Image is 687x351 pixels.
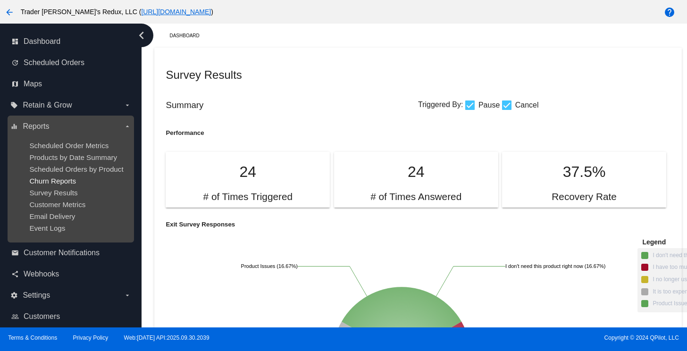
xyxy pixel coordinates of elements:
[345,163,487,181] p: 24
[29,189,77,197] a: Survey Results
[11,38,19,45] i: dashboard
[370,191,461,203] h2: # of Times Answered
[166,129,418,136] h5: Performance
[478,100,500,111] span: Pause
[24,249,100,257] span: Customer Notifications
[21,8,213,16] span: Trader [PERSON_NAME]'s Redux, LLC ( )
[11,245,131,260] a: email Customer Notifications
[203,191,293,203] h2: # of Times Triggered
[552,191,617,203] h2: Recovery Rate
[141,8,211,16] a: [URL][DOMAIN_NAME]
[166,221,418,228] h5: Exit Survey Responses
[664,7,675,18] mat-icon: help
[418,100,463,109] span: Triggered By:
[11,34,131,49] a: dashboard Dashboard
[124,101,131,109] i: arrow_drop_down
[166,100,418,110] h3: Summary
[29,177,76,185] a: Churn Reports
[29,201,85,209] a: Customer Metrics
[11,309,131,324] a: people_outline Customers
[23,291,50,300] span: Settings
[23,122,49,131] span: Reports
[124,292,131,299] i: arrow_drop_down
[10,292,18,299] i: settings
[29,142,109,150] a: Scheduled Order Metrics
[11,59,19,67] i: update
[11,249,19,257] i: email
[4,7,15,18] mat-icon: arrow_back
[513,163,655,181] p: 37.5%
[8,334,57,341] a: Terms & Conditions
[29,153,117,161] a: Products by Date Summary
[177,163,318,181] p: 24
[515,100,539,111] span: Cancel
[11,313,19,320] i: people_outline
[505,263,605,269] text: I don't need this product right now (16.67%)
[124,334,209,341] a: Web:[DATE] API:2025.09.30.2039
[24,58,84,67] span: Scheduled Orders
[24,80,42,88] span: Maps
[24,270,59,278] span: Webhooks
[11,80,19,88] i: map
[24,312,60,321] span: Customers
[11,267,131,282] a: share Webhooks
[23,101,72,109] span: Retain & Grow
[73,334,109,341] a: Privacy Policy
[29,224,65,232] a: Event Logs
[124,123,131,130] i: arrow_drop_down
[11,270,19,278] i: share
[352,334,679,341] span: Copyright © 2024 QPilot, LLC
[134,28,149,43] i: chevron_left
[29,212,75,220] a: Email Delivery
[10,101,18,109] i: local_offer
[11,55,131,70] a: update Scheduled Orders
[169,28,208,43] a: Dashboard
[29,165,123,173] a: Scheduled Orders by Product
[642,238,666,246] span: Legend
[10,123,18,130] i: equalizer
[241,263,298,269] text: Product Issues (16.67%)
[24,37,60,46] span: Dashboard
[11,76,131,92] a: map Maps
[166,68,418,82] h2: Survey Results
